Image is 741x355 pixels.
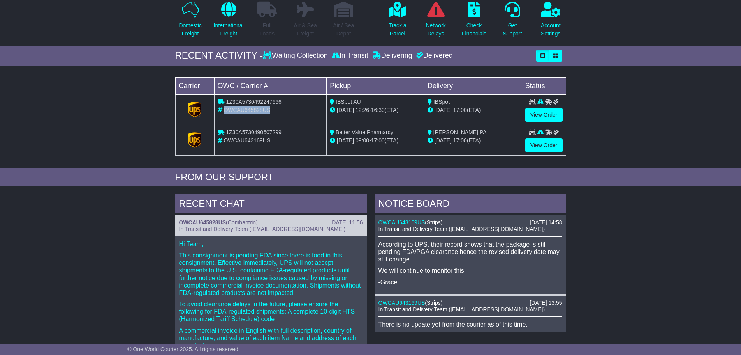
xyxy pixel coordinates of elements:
[337,107,354,113] span: [DATE]
[330,137,421,145] div: - (ETA)
[371,137,385,144] span: 17:00
[224,137,270,144] span: OWCAU643169US
[179,327,363,350] p: A commercial invoice in English with full description, country of manufacture, and value of each ...
[426,21,445,38] p: Network Delays
[502,1,522,42] a: GetSupport
[179,21,201,38] p: Domestic Freight
[435,107,452,113] span: [DATE]
[462,21,486,38] p: Check Financials
[371,107,385,113] span: 16:30
[175,172,566,183] div: FROM OUR SUPPORT
[188,102,201,117] img: GetCarrierServiceLogo
[378,279,562,286] p: -Grace
[179,219,226,225] a: OWCAU645828US
[370,51,414,60] div: Delivering
[356,137,369,144] span: 09:00
[294,21,317,38] p: Air & Sea Freight
[378,219,562,226] div: ( )
[378,321,562,328] p: There is no update yet from the courier as of this time.
[179,240,363,248] p: Hi Team,
[226,129,281,135] span: 1Z30A5730490607299
[327,77,424,94] td: Pickup
[433,99,450,105] span: IBSpot
[540,1,561,42] a: AccountSettings
[453,107,467,113] span: 17:00
[175,50,263,61] div: RECENT ACTIVITY -
[214,21,244,38] p: International Freight
[453,137,467,144] span: 17:00
[433,129,487,135] span: [PERSON_NAME] PA
[179,219,363,226] div: ( )
[214,77,327,94] td: OWC / Carrier #
[424,77,522,94] td: Delivery
[428,137,519,145] div: (ETA)
[388,1,407,42] a: Track aParcel
[378,241,562,263] p: According to UPS, their record shows that the package is still pending FDA/PGA clearance hence th...
[226,99,281,105] span: 1Z30A5730492247666
[530,300,562,306] div: [DATE] 13:55
[257,21,277,38] p: Full Loads
[188,132,201,148] img: GetCarrierServiceLogo
[179,300,363,323] p: To avoid clearance delays in the future, please ensure the following for FDA-regulated shipments:...
[425,1,446,42] a: NetworkDelays
[336,99,361,105] span: IBSpot AU
[435,137,452,144] span: [DATE]
[224,107,270,113] span: OWCAU645828US
[179,226,346,232] span: In Transit and Delivery Team ([EMAIL_ADDRESS][DOMAIN_NAME])
[427,219,441,225] span: Strips
[522,77,566,94] td: Status
[461,1,487,42] a: CheckFinancials
[378,267,562,274] p: We will continue to monitor this.
[330,51,370,60] div: In Transit
[263,51,329,60] div: Waiting Collection
[427,300,441,306] span: Strips
[228,219,256,225] span: Combantrin
[503,21,522,38] p: Get Support
[414,51,453,60] div: Delivered
[333,21,354,38] p: Air / Sea Depot
[378,306,545,312] span: In Transit and Delivery Team ([EMAIL_ADDRESS][DOMAIN_NAME])
[428,106,519,114] div: (ETA)
[330,219,363,226] div: [DATE] 11:56
[378,332,562,347] p: We will continue to monitor the update from teh courier and we will keep you posted.
[175,77,214,94] td: Carrier
[525,108,563,122] a: View Order
[378,300,425,306] a: OWCAU643169US
[356,107,369,113] span: 12:26
[336,129,393,135] span: Better Value Pharmarcy
[378,300,562,306] div: ( )
[389,21,407,38] p: Track a Parcel
[337,137,354,144] span: [DATE]
[378,219,425,225] a: OWCAU643169US
[175,194,367,215] div: RECENT CHAT
[525,138,563,152] a: View Order
[178,1,202,42] a: DomesticFreight
[127,346,240,352] span: © One World Courier 2025. All rights reserved.
[179,252,363,296] p: This consignment is pending FDA since there is food in this consignment. Effective immediately, U...
[375,194,566,215] div: NOTICE BOARD
[330,106,421,114] div: - (ETA)
[378,226,545,232] span: In Transit and Delivery Team ([EMAIL_ADDRESS][DOMAIN_NAME])
[213,1,244,42] a: InternationalFreight
[541,21,561,38] p: Account Settings
[530,219,562,226] div: [DATE] 14:58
